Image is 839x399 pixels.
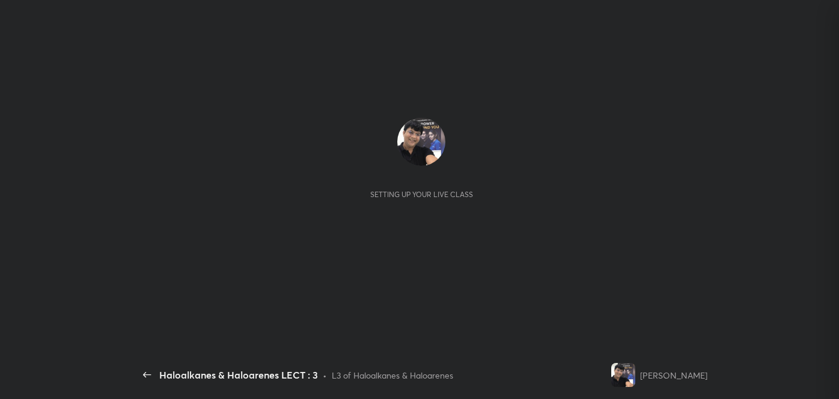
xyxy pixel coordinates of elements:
[640,369,707,382] div: [PERSON_NAME]
[611,363,635,387] img: be3b61014f794d9dad424d3853eeb6ff.jpg
[332,369,453,382] div: L3 of Haloalkanes & Haloarenes
[370,190,473,199] div: Setting up your live class
[397,118,445,166] img: be3b61014f794d9dad424d3853eeb6ff.jpg
[159,368,318,382] div: Haloalkanes & Haloarenes LECT : 3
[323,369,327,382] div: •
